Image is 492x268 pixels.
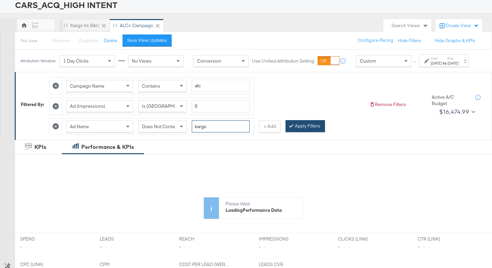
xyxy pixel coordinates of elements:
[259,120,280,132] button: + Add
[412,61,418,63] span: ↑
[70,22,99,29] div: Kargo vs BAU
[398,37,421,44] button: Hide Filters
[285,120,325,132] button: Apply Filters
[439,107,469,117] div: $16,474.99
[447,56,459,61] label: End:
[192,80,250,92] input: Enter a search term
[435,37,475,44] button: Hide Graphs & KPIs
[127,37,167,43] div: Save View Updates
[392,22,428,29] div: Search Views
[63,58,89,64] span: 1 Day Clicks
[370,101,406,108] button: Remove Filters
[142,103,193,109] span: Is [GEOGRAPHIC_DATA]
[52,37,70,43] span: Rename
[353,34,398,47] button: Configure Pacing
[104,37,117,44] button: Delete
[192,120,250,133] input: Enter a search term
[142,83,160,89] span: Contains
[432,94,469,106] div: Active A/C Budget
[252,58,315,64] label: Use Unified Attribution Setting:
[70,103,105,109] span: Ad (Impressions)
[32,24,38,30] div: RH
[79,37,99,43] span: Duplicate
[20,59,56,63] div: Attribution Window:
[442,61,447,66] strong: to
[21,101,44,108] div: Filtered By:
[70,123,89,129] span: Ad Name
[34,143,46,151] div: KPIs
[431,56,442,61] label: Start:
[64,23,67,27] div: Drag to reorder tab
[142,123,178,129] span: Does Not Contain
[431,61,442,66] div: [DATE]
[436,106,477,117] button: $16,474.99
[445,22,479,29] div: Create View
[20,38,38,43] div: This View:
[120,22,153,29] div: ALC+ Campaign
[447,61,459,66] div: [DATE]
[192,100,250,112] input: Enter a number
[81,143,134,151] div: Performance & KPIs
[197,58,221,64] span: Conversion
[113,23,117,27] div: Drag to reorder tab
[132,58,152,64] span: No Views
[360,58,376,64] span: Custom
[70,83,104,89] span: Campaign Name
[122,34,172,47] button: Save View Updates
